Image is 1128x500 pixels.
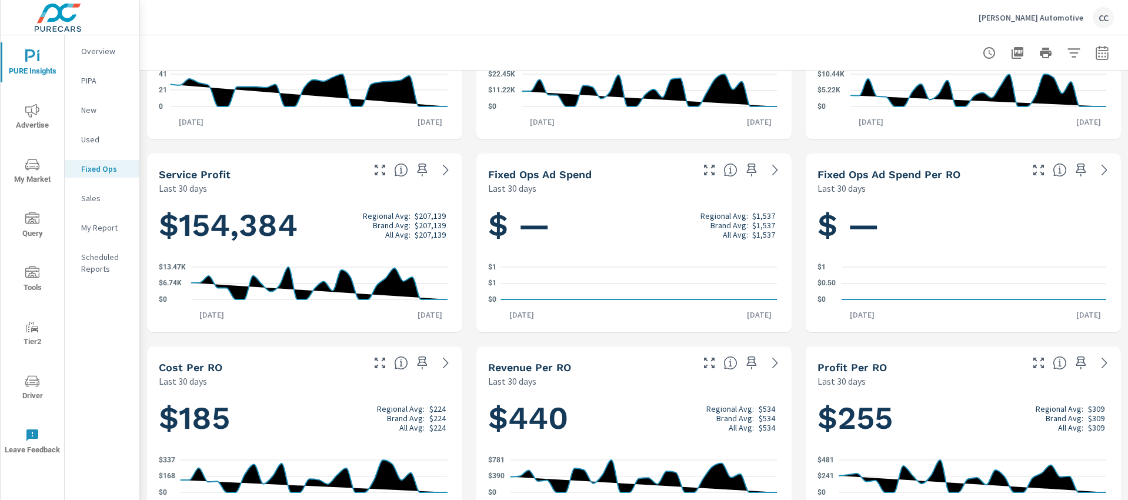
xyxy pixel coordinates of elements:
p: $1,537 [752,211,775,221]
p: $534 [759,404,775,414]
p: Last 30 days [159,374,207,388]
a: See more details in report [766,161,785,179]
h5: Fixed Ops Ad Spend [488,168,592,181]
a: See more details in report [436,354,455,372]
span: Query [4,212,61,241]
p: $207,139 [415,221,446,230]
div: PIPA [65,72,139,89]
p: $309 [1088,414,1104,423]
h5: Revenue per RO [488,361,571,374]
text: $10.44K [817,70,845,78]
h5: Cost per RO [159,361,222,374]
p: Last 30 days [488,181,536,195]
button: Select Date Range [1090,41,1114,65]
span: Total cost of Fixed Operations-oriented media for all PureCars channels over the selected date ra... [723,163,737,177]
p: Brand Avg: [1046,414,1083,423]
text: $0 [159,488,167,496]
text: 21 [159,86,167,94]
p: Last 30 days [159,181,207,195]
p: [DATE] [171,116,212,128]
h1: $ — [817,205,1109,245]
p: All Avg: [729,423,754,432]
div: Sales [65,189,139,207]
text: $0 [817,488,826,496]
p: $1,537 [752,230,775,239]
text: $1 [817,263,826,271]
p: $309 [1088,423,1104,432]
span: Average revenue generated by the dealership from each Repair Order closed over the selected date ... [723,356,737,370]
span: Save this to your personalized report [413,354,432,372]
span: Leave Feedback [4,428,61,457]
p: Last 30 days [817,374,866,388]
p: $207,139 [415,230,446,239]
button: Make Fullscreen [1029,354,1048,372]
button: Make Fullscreen [371,354,389,372]
text: $0.50 [817,279,836,288]
span: My Market [4,158,61,186]
p: Brand Avg: [387,414,425,423]
p: Brand Avg: [710,221,748,230]
p: All Avg: [385,230,411,239]
a: See more details in report [766,354,785,372]
p: [DATE] [409,116,450,128]
span: Save this to your personalized report [413,161,432,179]
p: $1,537 [752,221,775,230]
span: Save this to your personalized report [1072,354,1090,372]
p: [DATE] [409,309,450,321]
p: $224 [429,414,446,423]
h5: Profit Per RO [817,361,887,374]
div: nav menu [1,35,64,468]
button: Print Report [1034,41,1057,65]
p: [DATE] [850,116,892,128]
text: $1 [488,279,496,288]
p: Fixed Ops [81,163,130,175]
button: Make Fullscreen [1029,161,1048,179]
span: Average cost of Fixed Operations-oriented advertising per each Repair Order closed at the dealer ... [1053,163,1067,177]
text: $0 [488,295,496,304]
h5: Service Profit [159,168,231,181]
span: Tools [4,266,61,295]
text: $241 [817,472,834,480]
text: 41 [159,70,167,78]
p: [DATE] [739,116,780,128]
text: $481 [817,456,834,464]
h1: $440 [488,398,780,438]
p: All Avg: [723,230,748,239]
div: New [65,101,139,119]
p: [DATE] [501,309,542,321]
p: PIPA [81,75,130,86]
span: Save this to your personalized report [742,161,761,179]
button: Make Fullscreen [371,161,389,179]
p: Regional Avg: [706,404,754,414]
p: Regional Avg: [377,404,425,414]
text: $781 [488,456,505,464]
p: Scheduled Reports [81,251,130,275]
text: $168 [159,472,175,481]
p: Brand Avg: [373,221,411,230]
span: Driver [4,374,61,403]
a: See more details in report [1095,354,1114,372]
div: Overview [65,42,139,60]
p: Regional Avg: [700,211,748,221]
button: Make Fullscreen [700,354,719,372]
text: $0 [817,102,826,111]
span: Total profit generated by the dealership from all Repair Orders closed over the selected date ran... [394,163,408,177]
p: $207,139 [415,211,446,221]
p: Regional Avg: [363,211,411,221]
text: $0 [817,295,826,304]
p: All Avg: [399,423,425,432]
p: Sales [81,192,130,204]
span: Tier2 [4,320,61,349]
p: $309 [1088,404,1104,414]
p: Overview [81,45,130,57]
p: [PERSON_NAME] Automotive [979,12,1083,23]
text: 0 [159,102,163,111]
div: My Report [65,219,139,236]
p: [DATE] [842,309,883,321]
h1: $154,384 [159,205,450,245]
p: [DATE] [191,309,232,321]
p: Used [81,134,130,145]
h1: $185 [159,398,450,438]
div: Fixed Ops [65,160,139,178]
text: $5.22K [817,86,840,95]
